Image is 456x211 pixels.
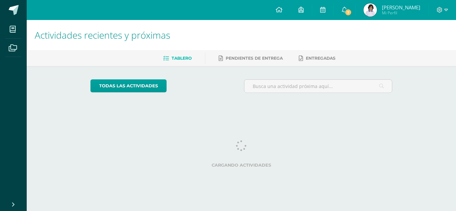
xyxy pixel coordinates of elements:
[244,80,392,93] input: Busca una actividad próxima aquí...
[219,53,283,64] a: Pendientes de entrega
[90,163,393,168] label: Cargando actividades
[306,56,335,61] span: Entregadas
[299,53,335,64] a: Entregadas
[163,53,192,64] a: Tablero
[364,3,377,17] img: a5fef2e16108585c4a823a1acb3af389.png
[90,79,167,92] a: todas las Actividades
[382,4,420,11] span: [PERSON_NAME]
[172,56,192,61] span: Tablero
[345,9,352,16] span: 7
[226,56,283,61] span: Pendientes de entrega
[35,29,170,41] span: Actividades recientes y próximas
[382,10,420,16] span: Mi Perfil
